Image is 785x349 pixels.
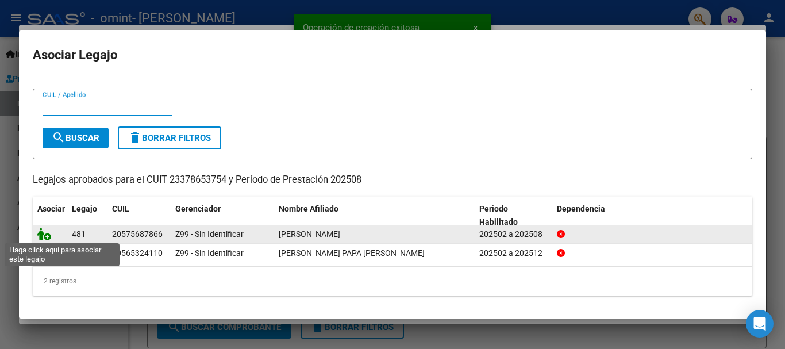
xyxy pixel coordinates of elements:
[112,228,163,241] div: 20575687866
[128,131,142,144] mat-icon: delete
[479,204,518,227] span: Periodo Habilitado
[33,267,752,296] div: 2 registros
[175,248,244,258] span: Z99 - Sin Identificar
[37,204,65,213] span: Asociar
[72,229,86,239] span: 481
[479,247,548,260] div: 202502 a 202512
[52,133,99,143] span: Buscar
[279,248,425,258] span: ARMONELLI PAPA BAUTISTA
[171,197,274,235] datatable-header-cell: Gerenciador
[475,197,552,235] datatable-header-cell: Periodo Habilitado
[52,131,66,144] mat-icon: search
[479,228,548,241] div: 202502 a 202508
[112,204,129,213] span: CUIL
[557,204,605,213] span: Dependencia
[72,204,97,213] span: Legajo
[107,197,171,235] datatable-header-cell: CUIL
[72,248,86,258] span: 280
[279,229,340,239] span: GUALANDRA JUAN ALBERTO
[33,173,752,187] p: Legajos aprobados para el CUIT 23378653754 y Período de Prestación 202508
[112,247,163,260] div: 20565324110
[67,197,107,235] datatable-header-cell: Legajo
[128,133,211,143] span: Borrar Filtros
[552,197,753,235] datatable-header-cell: Dependencia
[274,197,475,235] datatable-header-cell: Nombre Afiliado
[175,204,221,213] span: Gerenciador
[118,126,221,149] button: Borrar Filtros
[175,229,244,239] span: Z99 - Sin Identificar
[43,128,109,148] button: Buscar
[279,204,338,213] span: Nombre Afiliado
[746,310,774,338] div: Open Intercom Messenger
[33,197,67,235] datatable-header-cell: Asociar
[33,44,752,66] h2: Asociar Legajo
